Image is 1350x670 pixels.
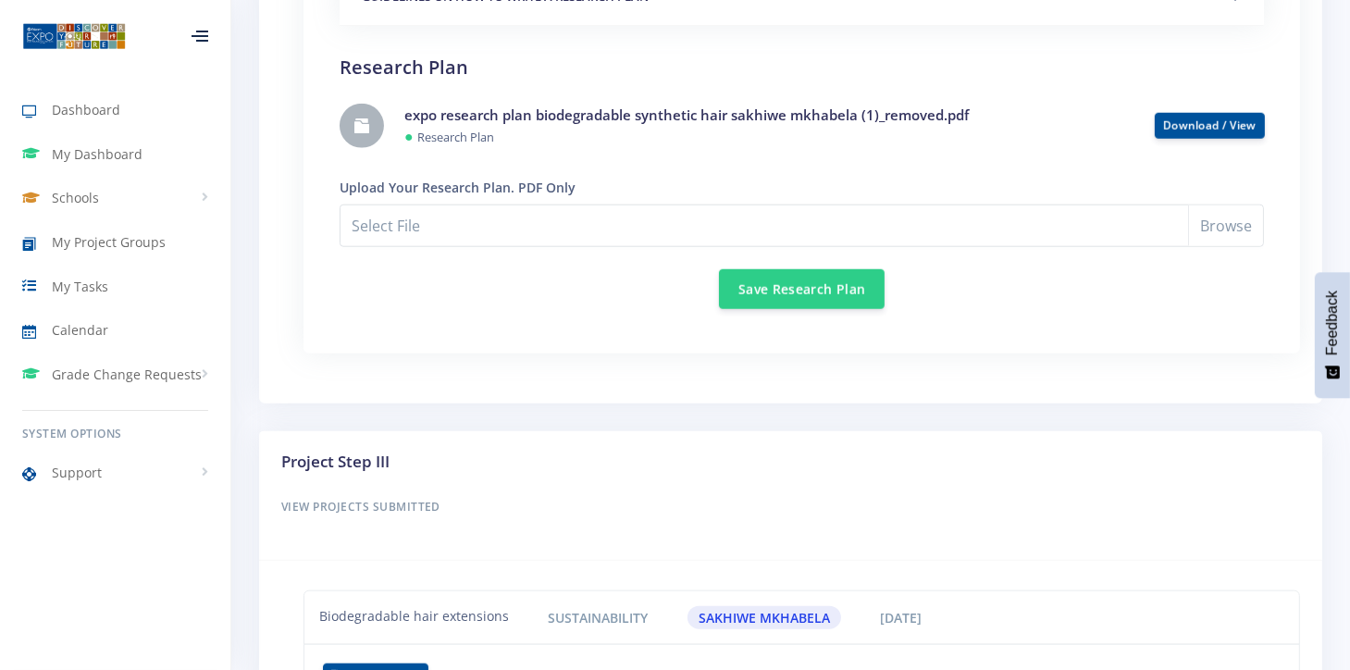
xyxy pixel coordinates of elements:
span: My Tasks [52,277,108,296]
a: Download / View [1163,118,1257,133]
span: Support [52,463,102,482]
h2: Research Plan [340,54,1264,81]
span: Sakhiwe Mkhabela [687,606,842,629]
span: Schools [52,188,99,207]
div: Biodegradable hair extensions [305,606,523,629]
span: Grade Change Requests [52,365,202,384]
a: expo research plan biodegradable synthetic hair sakhiwe mkhabela (1)_removed.pdf [404,105,969,124]
span: ● [404,126,414,146]
h6: View Projects Submitted [281,495,1300,519]
span: Sustainability [537,606,660,629]
h3: Project Step III [281,450,1300,474]
span: Dashboard [52,100,120,119]
span: Feedback [1324,291,1341,355]
span: My Dashboard [52,144,142,164]
button: Save Research Plan [719,269,885,309]
button: Download / View [1155,113,1265,139]
h6: System Options [22,426,208,442]
label: Upload Your Research Plan. PDF Only [340,178,576,197]
span: Calendar [52,320,108,340]
span: My Project Groups [52,232,166,252]
img: ... [22,21,126,51]
small: Research Plan [417,129,494,145]
span: [DATE] [869,606,934,629]
button: Feedback - Show survey [1315,272,1350,398]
